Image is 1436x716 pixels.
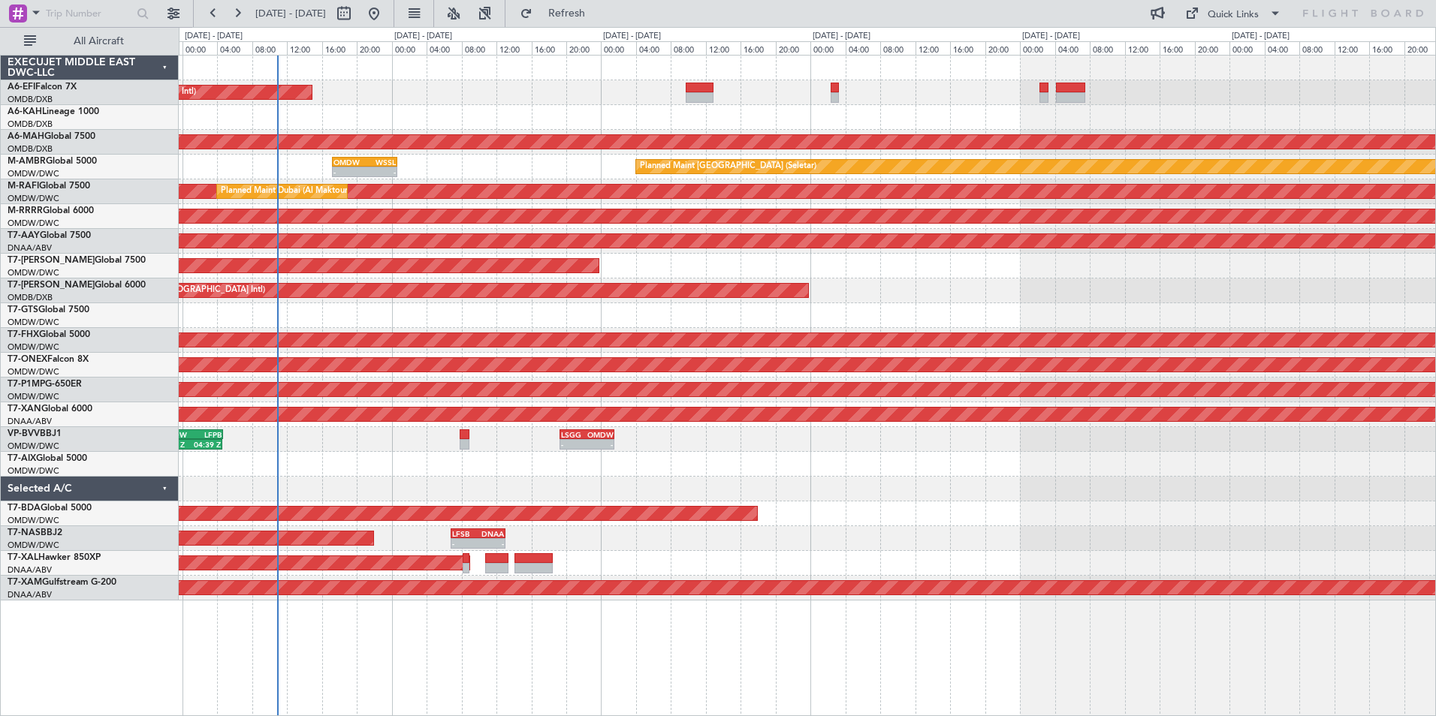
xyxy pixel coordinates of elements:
div: - [478,539,505,548]
div: 08:00 [671,41,705,55]
div: 12:00 [287,41,321,55]
a: T7-BDAGlobal 5000 [8,504,92,513]
div: 08:00 [1090,41,1124,55]
div: OMDW [587,430,614,439]
div: LFSB [452,529,478,538]
a: DNAA/ABV [8,564,52,576]
span: A6-MAH [8,132,44,141]
a: T7-XALHawker 850XP [8,553,101,562]
a: OMDW/DWC [8,366,59,378]
span: T7-NAS [8,528,41,537]
div: [DATE] - [DATE] [603,30,661,43]
div: 08:00 [880,41,915,55]
span: T7-XAN [8,405,41,414]
div: 08:00 [252,41,287,55]
a: OMDW/DWC [8,341,59,353]
div: 16:00 [532,41,566,55]
div: 04:39 Z [189,440,221,449]
div: Quick Links [1208,8,1259,23]
a: OMDW/DWC [8,465,59,477]
a: DNAA/ABV [8,242,52,254]
a: OMDW/DWC [8,540,59,551]
div: LSGG [561,430,587,439]
div: OMDW [333,158,364,167]
div: 20:00 [776,41,810,55]
div: 20:00 [357,41,391,55]
div: 16:00 [1369,41,1404,55]
div: 16:00 [322,41,357,55]
a: OMDW/DWC [8,193,59,204]
span: A6-EFI [8,83,35,92]
div: 00:00 [183,41,217,55]
input: Trip Number [46,2,132,25]
a: DNAA/ABV [8,589,52,600]
a: T7-XAMGulfstream G-200 [8,578,116,587]
div: 20:00 [1195,41,1229,55]
div: 16:00 [1160,41,1194,55]
div: - [452,539,478,548]
a: T7-NASBBJ2 [8,528,62,537]
div: 20:00 [566,41,601,55]
div: [DATE] - [DATE] [1232,30,1290,43]
a: OMDW/DWC [8,317,59,328]
div: WSSL [364,158,395,167]
a: VP-BVVBBJ1 [8,429,62,438]
div: 04:00 [636,41,671,55]
a: OMDW/DWC [8,267,59,278]
a: OMDW/DWC [8,218,59,229]
span: T7-GTS [8,305,38,314]
div: LFPB [191,430,222,439]
span: M-AMBR [8,157,46,166]
div: - [587,440,614,449]
a: T7-[PERSON_NAME]Global 7500 [8,256,146,265]
a: OMDB/DXB [8,292,53,303]
span: M-RRRR [8,206,43,215]
div: 16:00 [741,41,775,55]
span: T7-P1MP [8,380,45,389]
div: 20:00 [985,41,1020,55]
div: DNAA [478,529,505,538]
div: 12:00 [916,41,950,55]
div: - [561,440,587,449]
div: 16:00 [950,41,985,55]
div: [DATE] - [DATE] [394,30,452,43]
div: 04:00 [427,41,461,55]
a: T7-ONEXFalcon 8X [8,355,89,364]
a: T7-AAYGlobal 7500 [8,231,91,240]
a: M-AMBRGlobal 5000 [8,157,97,166]
span: All Aircraft [39,36,158,47]
div: - [364,167,395,176]
div: 04:00 [217,41,252,55]
div: 00:00 [1229,41,1264,55]
span: T7-XAM [8,578,42,587]
a: T7-AIXGlobal 5000 [8,454,87,463]
a: OMDB/DXB [8,94,53,105]
div: - [333,167,364,176]
span: T7-BDA [8,504,41,513]
div: Planned Maint Dubai (Al Maktoum Intl) [221,180,369,203]
span: M-RAFI [8,182,39,191]
span: T7-ONEX [8,355,47,364]
a: DNAA/ABV [8,416,52,427]
div: 00:00 [1020,41,1054,55]
a: OMDB/DXB [8,143,53,155]
a: OMDW/DWC [8,391,59,402]
div: 12:00 [1335,41,1369,55]
span: [DATE] - [DATE] [255,7,326,20]
div: 04:00 [846,41,880,55]
a: M-RAFIGlobal 7500 [8,182,90,191]
span: A6-KAH [8,107,42,116]
a: M-RRRRGlobal 6000 [8,206,94,215]
a: T7-FHXGlobal 5000 [8,330,90,339]
div: [DATE] - [DATE] [185,30,243,43]
span: Refresh [535,8,599,19]
div: 12:00 [496,41,531,55]
button: Quick Links [1178,2,1289,26]
button: All Aircraft [17,29,163,53]
div: 00:00 [392,41,427,55]
a: T7-GTSGlobal 7500 [8,305,89,314]
a: T7-[PERSON_NAME]Global 6000 [8,281,146,290]
a: OMDW/DWC [8,515,59,526]
a: A6-EFIFalcon 7X [8,83,77,92]
div: 08:00 [462,41,496,55]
